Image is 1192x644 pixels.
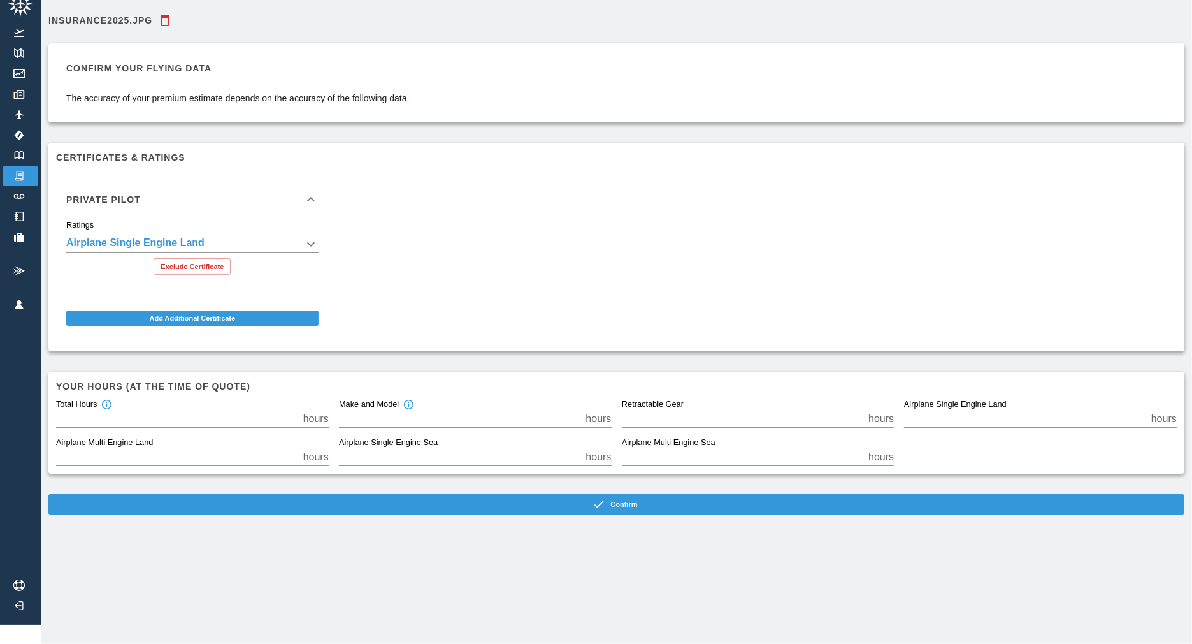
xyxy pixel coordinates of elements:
p: The accuracy of your premium estimate depends on the accuracy of the following data. [66,92,410,105]
div: Airplane Single Engine Land [66,235,319,253]
p: hours [585,411,611,427]
div: Private Pilot [56,179,329,220]
div: Make and Model [339,399,414,411]
p: hours [303,411,329,427]
label: Retractable Gear [622,399,684,411]
h6: insurance2025.jpg [48,16,152,25]
div: Private Pilot [56,220,329,285]
h6: Confirm your flying data [66,61,410,75]
label: Airplane Single Engine Land [904,399,1007,411]
button: Confirm [48,494,1184,515]
div: Total Hours [56,399,112,411]
p: hours [868,450,894,465]
button: Add Additional Certificate [66,311,319,326]
p: hours [303,450,329,465]
p: hours [1151,411,1177,427]
p: hours [585,450,611,465]
svg: Total hours in fixed-wing aircraft [101,399,112,411]
label: Airplane Multi Engine Land [56,437,153,449]
svg: Total hours in the make and model of the insured aircraft [403,399,414,411]
label: Airplane Single Engine Sea [339,437,438,449]
label: Airplane Multi Engine Sea [622,437,715,449]
p: hours [868,411,894,427]
h6: Certificates & Ratings [56,150,1177,165]
button: Exclude Certificate [154,258,231,275]
h6: Your hours (at the time of quote) [56,379,1177,393]
label: Ratings [66,219,94,231]
h6: Private Pilot [66,195,141,204]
